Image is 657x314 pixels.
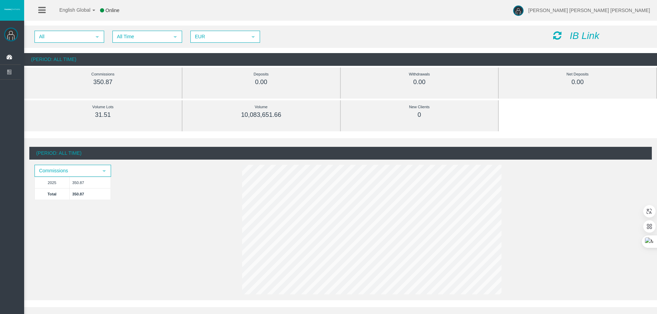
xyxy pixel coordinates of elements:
[29,147,652,160] div: (Period: All Time)
[50,7,90,13] span: English Global
[514,78,641,86] div: 0.00
[553,31,561,40] i: Reload Dashboard
[3,8,21,11] img: logo.svg
[24,53,657,66] div: (Period: All Time)
[40,78,166,86] div: 350.87
[40,103,166,111] div: Volume Lots
[191,31,247,42] span: EUR
[69,177,110,188] td: 350.87
[40,70,166,78] div: Commissions
[35,31,91,42] span: All
[35,188,70,200] td: Total
[514,70,641,78] div: Net Deposits
[198,78,325,86] div: 0.00
[356,111,483,119] div: 0
[35,165,98,176] span: Commissions
[570,30,599,41] i: IB Link
[198,111,325,119] div: 10,083,651.66
[106,8,119,13] span: Online
[198,70,325,78] div: Deposits
[40,111,166,119] div: 31.51
[528,8,650,13] span: [PERSON_NAME] [PERSON_NAME] [PERSON_NAME]
[113,31,169,42] span: All Time
[101,168,107,174] span: select
[172,34,178,40] span: select
[356,78,483,86] div: 0.00
[250,34,256,40] span: select
[513,6,524,16] img: user-image
[356,103,483,111] div: New Clients
[198,103,325,111] div: Volume
[69,188,110,200] td: 350.87
[35,177,70,188] td: 2025
[94,34,100,40] span: select
[356,70,483,78] div: Withdrawals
